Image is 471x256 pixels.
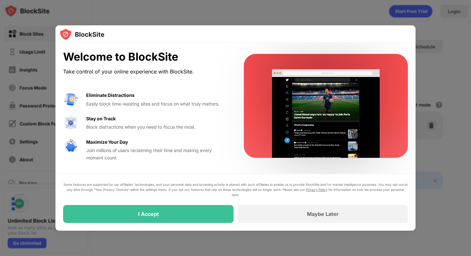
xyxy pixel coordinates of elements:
img: logo-blocksite.svg [59,28,104,41]
div: Stay on Track [86,115,116,122]
div: Welcome to BlockSite [63,50,228,64]
div: I Accept [138,211,159,217]
img: value-avoid-distractions.svg [63,92,78,107]
div: Some features are supported by our affiliates’ technologies, and your personal data and browsing ... [63,182,408,197]
div: Take control of your online experience with BlockSite. [63,67,228,76]
img: value-safe-time.svg [63,139,78,154]
img: value-focus.svg [63,115,78,131]
div: Join millions of users reclaiming their time and making every moment count. [86,147,228,161]
div: Maybe Later [307,211,339,217]
div: Maximize Your Day [86,139,128,146]
div: Eliminate Distractions [86,92,135,99]
a: Privacy Policy [306,188,327,192]
div: Easily block time-wasting sites and focus on what truly matters. [86,100,228,107]
div: Block distractions when you need to focus the most. [86,124,228,131]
